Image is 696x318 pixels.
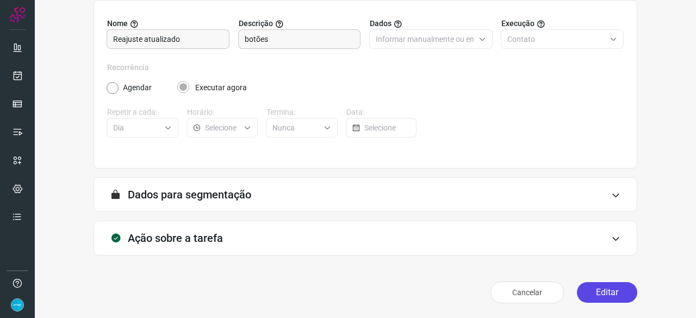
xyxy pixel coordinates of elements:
[501,18,535,29] span: Execução
[128,188,251,201] h3: Dados para segmentação
[107,18,128,29] span: Nome
[266,107,338,118] label: Termina:
[123,82,152,93] label: Agendar
[187,107,258,118] label: Horário:
[272,119,319,137] input: Selecione
[107,62,624,73] label: Recorrência
[364,119,411,137] input: Selecione
[245,30,355,48] input: Forneça uma breve descrição da sua tarefa.
[346,107,418,118] label: Data:
[577,282,637,303] button: Editar
[113,30,223,48] input: Digite o nome para a sua tarefa.
[113,119,160,137] input: Selecione
[490,282,564,303] button: Cancelar
[195,82,247,93] label: Executar agora
[107,107,178,118] label: Repetir a cada:
[128,232,223,245] h3: Ação sobre a tarefa
[239,18,273,29] span: Descrição
[507,30,606,48] input: Selecione o tipo de envio
[11,298,24,311] img: 4352b08165ebb499c4ac5b335522ff74.png
[376,30,474,48] input: Selecione o tipo de envio
[205,119,240,137] input: Selecione
[370,18,391,29] span: Dados
[9,7,26,23] img: Logo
